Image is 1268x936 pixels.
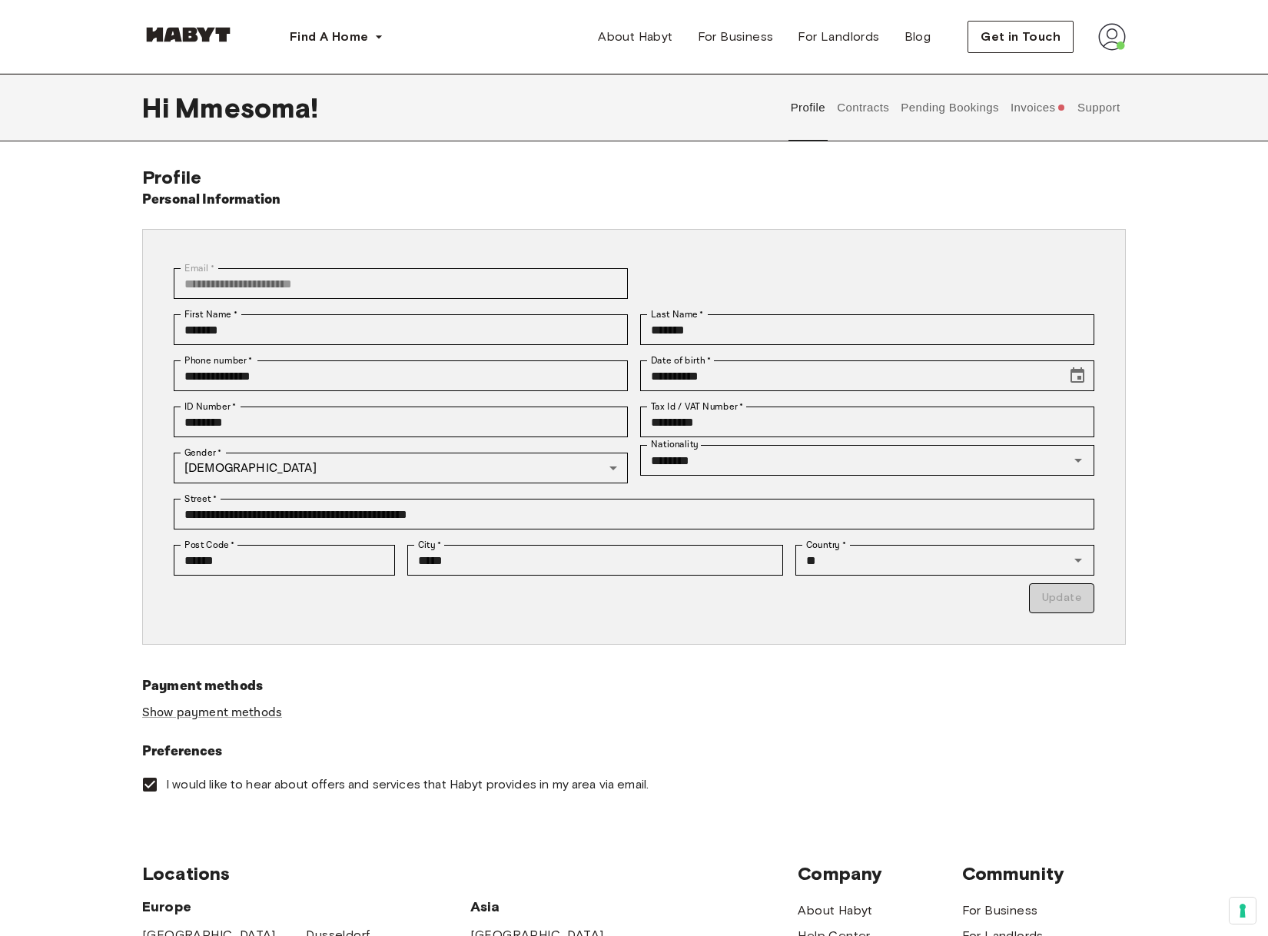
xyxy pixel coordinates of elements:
[142,898,470,916] span: Europe
[142,705,282,721] a: Show payment methods
[905,28,931,46] span: Blog
[1067,450,1089,471] button: Open
[685,22,786,52] a: For Business
[142,675,1126,697] h6: Payment methods
[651,438,699,451] label: Nationality
[806,538,846,552] label: Country
[798,862,961,885] span: Company
[651,400,743,413] label: Tax Id / VAT Number
[184,492,217,506] label: Street
[470,898,634,916] span: Asia
[651,307,704,321] label: Last Name
[290,28,368,46] span: Find A Home
[175,91,318,124] span: Mmesoma !
[835,74,891,141] button: Contracts
[968,21,1074,53] button: Get in Touch
[798,901,872,920] a: About Habyt
[892,22,944,52] a: Blog
[698,28,774,46] span: For Business
[1098,23,1126,51] img: avatar
[142,741,1126,762] h6: Preferences
[598,28,672,46] span: About Habyt
[1075,74,1122,141] button: Support
[1230,898,1256,924] button: Your consent preferences for tracking technologies
[899,74,1001,141] button: Pending Bookings
[277,22,396,52] button: Find A Home
[142,27,234,42] img: Habyt
[166,776,649,793] span: I would like to hear about offers and services that Habyt provides in my area via email.
[785,74,1126,141] div: user profile tabs
[184,261,214,275] label: Email
[962,862,1126,885] span: Community
[184,307,237,321] label: First Name
[798,28,879,46] span: For Landlords
[1062,360,1093,391] button: Choose date, selected date is Nov 22, 1999
[184,400,236,413] label: ID Number
[184,353,253,367] label: Phone number
[142,189,281,211] h6: Personal Information
[788,74,828,141] button: Profile
[785,22,891,52] a: For Landlords
[174,268,628,299] div: You can't change your email address at the moment. Please reach out to customer support in case y...
[586,22,685,52] a: About Habyt
[418,538,442,552] label: City
[962,901,1038,920] a: For Business
[184,538,235,552] label: Post Code
[142,166,201,188] span: Profile
[142,862,798,885] span: Locations
[651,353,711,367] label: Date of birth
[981,28,1061,46] span: Get in Touch
[174,453,628,483] div: [DEMOGRAPHIC_DATA]
[1067,549,1089,571] button: Open
[1008,74,1067,141] button: Invoices
[142,91,175,124] span: Hi
[184,446,221,460] label: Gender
